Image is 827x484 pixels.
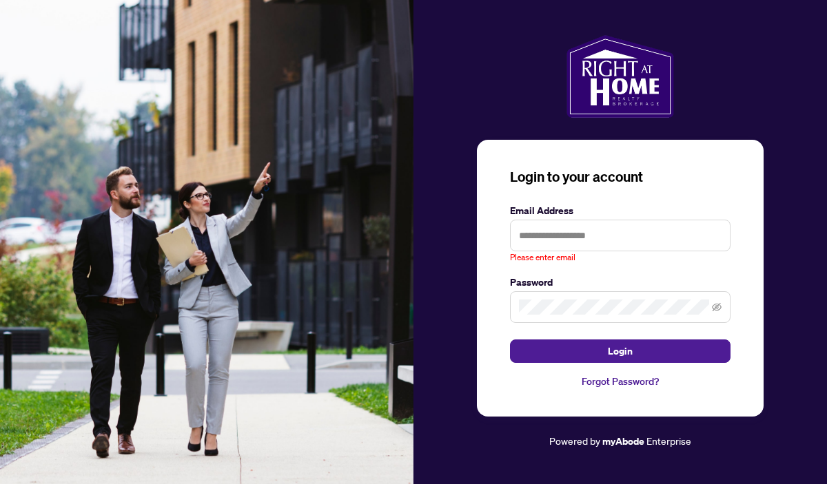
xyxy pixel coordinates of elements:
h3: Login to your account [510,167,731,187]
span: Login [608,340,633,362]
label: Password [510,275,731,290]
a: Forgot Password? [510,374,731,389]
span: Enterprise [646,434,691,447]
span: eye-invisible [712,302,722,312]
span: Please enter email [510,251,575,264]
a: myAbode [602,434,644,449]
label: Email Address [510,203,731,218]
span: Powered by [549,434,600,447]
button: Login [510,339,731,363]
img: ma-logo [566,35,673,118]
